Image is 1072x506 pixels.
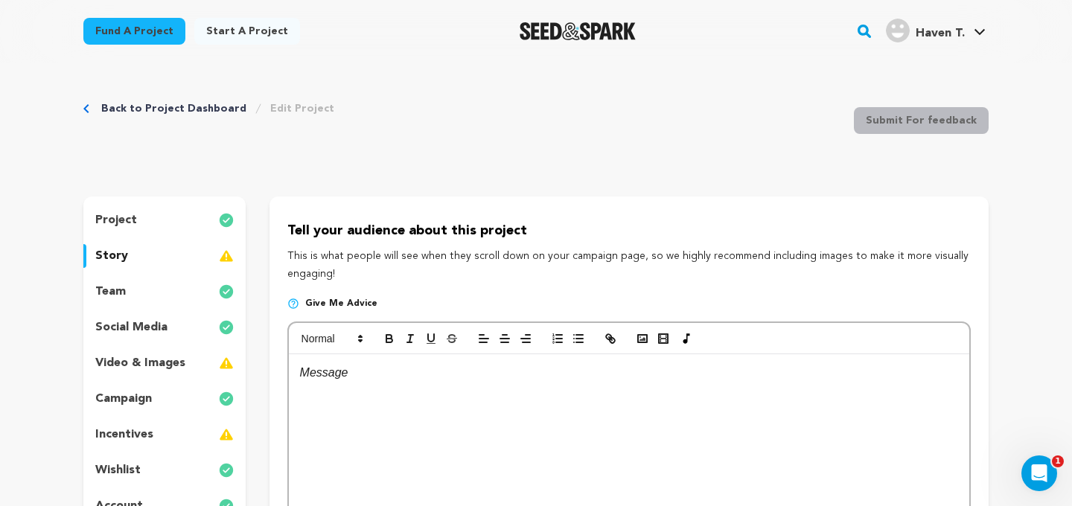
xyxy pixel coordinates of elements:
img: check-circle-full.svg [219,283,234,301]
img: warning-full.svg [219,247,234,265]
p: video & images [95,354,185,372]
p: This is what people will see when they scroll down on your campaign page, so we highly recommend ... [287,248,971,284]
button: team [83,280,246,304]
img: check-circle-full.svg [219,318,234,336]
img: warning-full.svg [219,354,234,372]
img: warning-full.svg [219,426,234,443]
span: Haven T.'s Profile [883,16,989,47]
p: wishlist [95,461,141,479]
a: Seed&Spark Homepage [520,22,636,40]
img: check-circle-full.svg [219,461,234,479]
button: story [83,244,246,268]
span: 1 [1052,455,1064,467]
a: Start a project [194,18,300,45]
p: project [95,211,137,229]
div: Breadcrumb [83,101,334,116]
p: story [95,247,128,265]
p: team [95,283,126,301]
button: Submit For feedback [854,107,989,134]
img: user.png [886,19,910,42]
img: check-circle-full.svg [219,211,234,229]
span: Give me advice [305,298,377,310]
img: check-circle-full.svg [219,390,234,408]
p: incentives [95,426,153,443]
a: Edit Project [270,101,334,116]
a: Haven T.'s Profile [883,16,989,42]
a: Fund a project [83,18,185,45]
button: wishlist [83,458,246,482]
button: campaign [83,387,246,411]
a: Back to Project Dashboard [101,101,246,116]
img: Seed&Spark Logo Dark Mode [520,22,636,40]
button: incentives [83,423,246,446]
button: project [83,208,246,232]
button: video & images [83,351,246,375]
p: social media [95,318,167,336]
p: campaign [95,390,152,408]
div: Haven T.'s Profile [886,19,965,42]
iframe: Intercom live chat [1021,455,1057,491]
button: social media [83,316,246,339]
span: Haven T. [916,28,965,39]
img: help-circle.svg [287,298,299,310]
p: Tell your audience about this project [287,220,971,242]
